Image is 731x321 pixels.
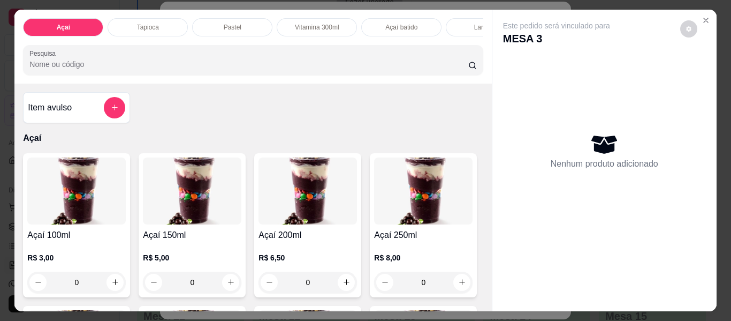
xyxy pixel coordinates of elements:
p: Tapioca [137,23,159,32]
p: Nenhum produto adicionado [551,158,658,170]
label: Pesquisa [29,49,59,58]
p: Vitamina 300ml [295,23,339,32]
img: product-image [374,158,473,225]
p: R$ 5,00 [143,252,241,263]
input: Pesquisa [29,59,468,70]
p: Açaí [57,23,70,32]
p: MESA 3 [503,31,610,46]
h4: Item avulso [28,101,72,114]
p: Pastel [224,23,241,32]
button: add-separate-item [104,97,125,118]
p: Açaí batido [385,23,417,32]
h4: Açaí 100ml [27,229,126,242]
img: product-image [27,158,126,225]
p: Açaí [23,132,483,145]
h4: Açaí 200ml [258,229,357,242]
button: decrease-product-quantity [680,20,697,38]
img: product-image [258,158,357,225]
button: Close [697,12,714,29]
p: Este pedido será vinculado para [503,20,610,31]
h4: Açaí 150ml [143,229,241,242]
img: product-image [143,158,241,225]
p: R$ 3,00 [27,252,126,263]
p: R$ 8,00 [374,252,473,263]
p: Lanches [474,23,498,32]
p: R$ 6,50 [258,252,357,263]
h4: Açaí 250ml [374,229,473,242]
